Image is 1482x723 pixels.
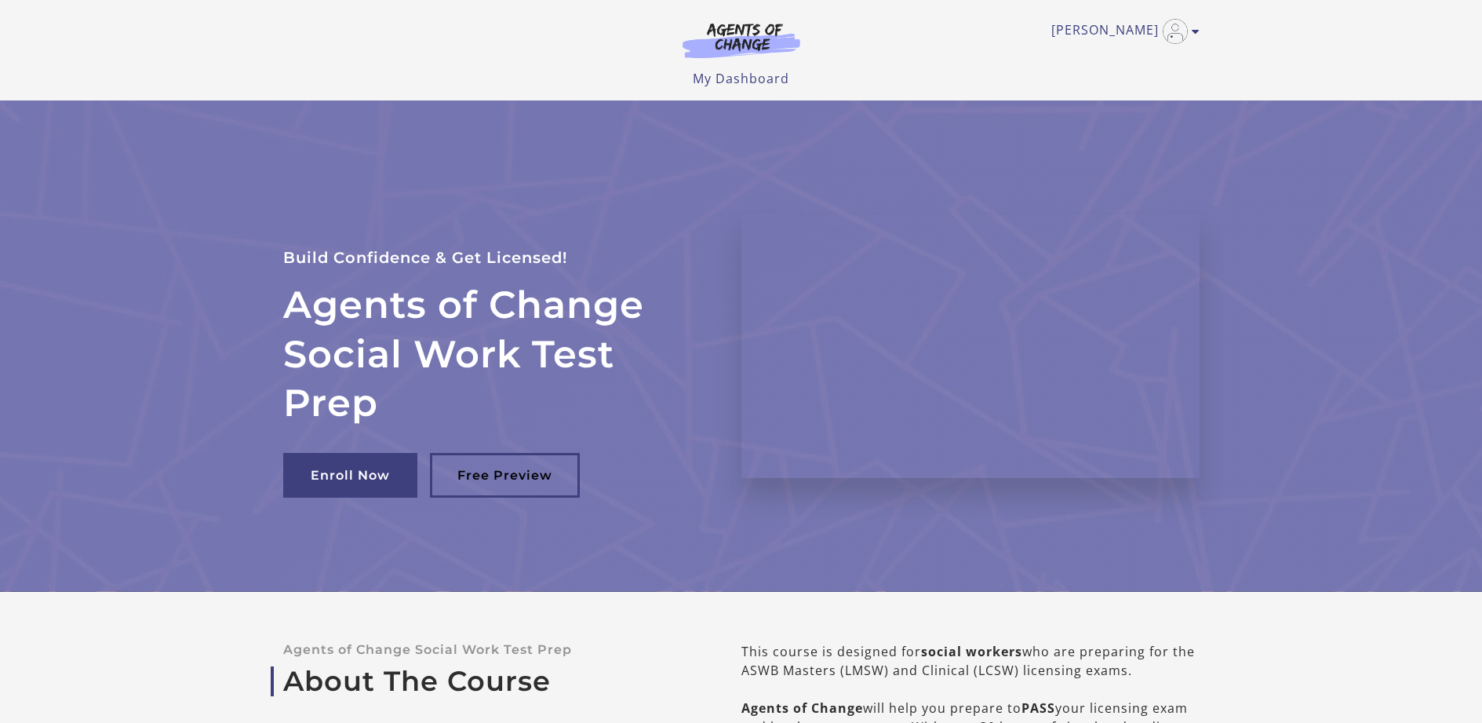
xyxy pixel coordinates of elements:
b: Agents of Change [741,699,863,717]
img: Agents of Change Logo [666,22,817,58]
h2: Agents of Change Social Work Test Prep [283,280,704,427]
a: Enroll Now [283,453,417,498]
p: Build Confidence & Get Licensed! [283,245,704,271]
a: About The Course [283,665,691,698]
b: social workers [921,643,1022,660]
a: My Dashboard [693,70,789,87]
b: PASS [1021,699,1055,717]
a: Free Preview [430,453,580,498]
a: Toggle menu [1051,19,1192,44]
p: Agents of Change Social Work Test Prep [283,642,691,657]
